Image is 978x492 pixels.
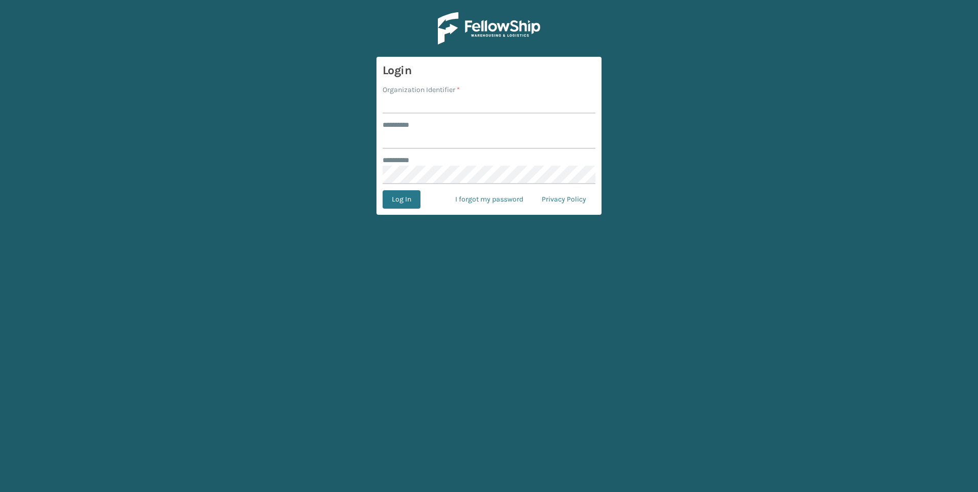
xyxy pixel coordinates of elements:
[446,190,532,209] a: I forgot my password
[383,190,420,209] button: Log In
[532,190,595,209] a: Privacy Policy
[383,63,595,78] h3: Login
[438,12,540,44] img: Logo
[383,84,460,95] label: Organization Identifier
